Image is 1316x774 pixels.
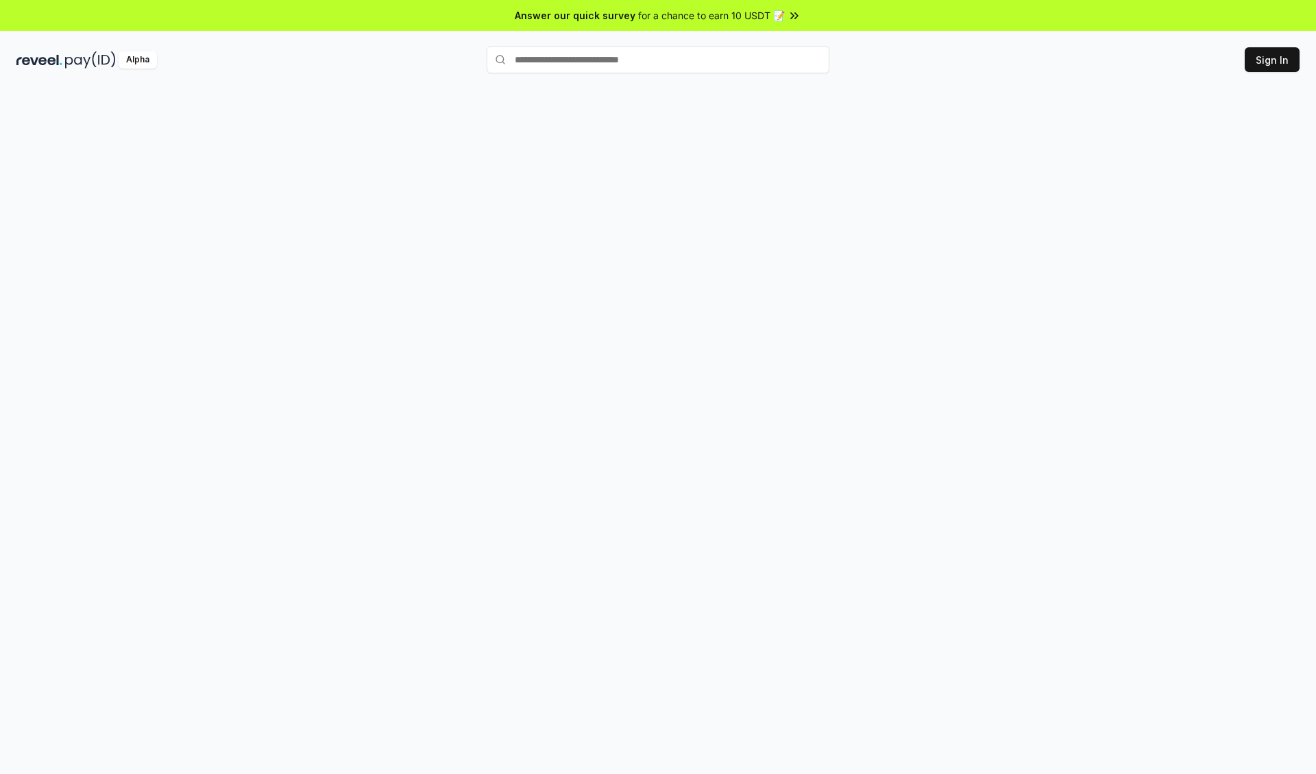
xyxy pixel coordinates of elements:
div: Alpha [119,51,157,69]
img: reveel_dark [16,51,62,69]
span: for a chance to earn 10 USDT 📝 [638,8,785,23]
span: Answer our quick survey [515,8,635,23]
button: Sign In [1245,47,1300,72]
img: pay_id [65,51,116,69]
